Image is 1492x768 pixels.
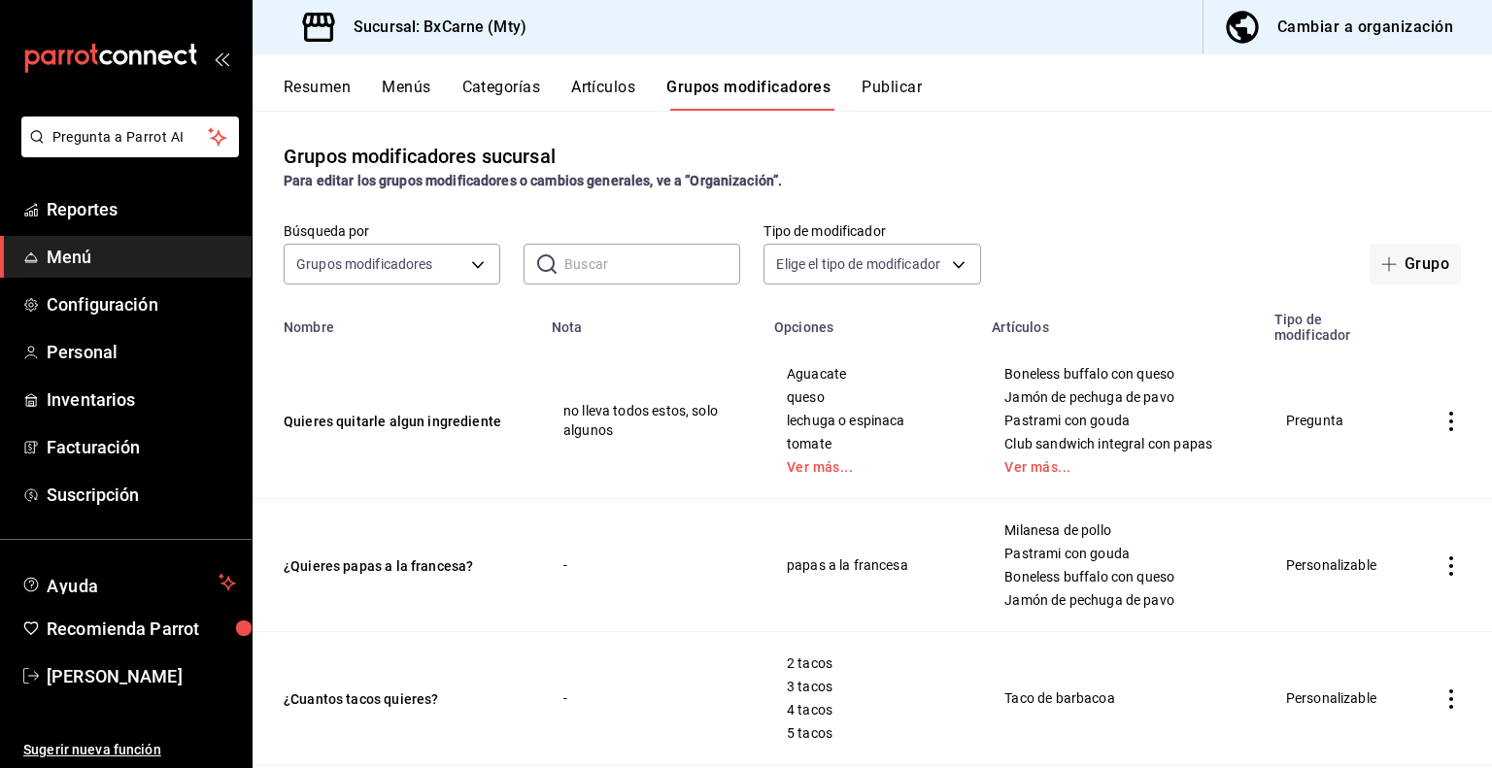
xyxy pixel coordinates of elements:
span: Configuración [47,291,236,317]
label: Tipo de modificador [763,224,980,238]
span: papas a la francesa [787,558,956,572]
td: - [540,632,763,765]
span: Taco de barbacoa [1004,691,1238,705]
span: Elige el tipo de modificador [776,254,940,274]
span: 2 tacos [787,656,956,670]
span: Inventarios [47,386,236,413]
button: Artículos [571,78,635,111]
td: no lleva todos estos, solo algunos [540,343,763,499]
a: Ver más... [1004,460,1238,474]
td: Personalizable [1263,632,1410,765]
button: actions [1441,556,1461,576]
span: Jamón de pechuga de pavo [1004,390,1238,404]
span: Ayuda [47,571,211,594]
button: Grupo [1370,244,1461,284]
div: Cambiar a organización [1277,14,1453,41]
a: Ver más... [787,460,956,474]
span: Reportes [47,196,236,222]
button: Menús [382,78,430,111]
button: actions [1441,412,1461,431]
span: [PERSON_NAME] [47,663,236,689]
span: Boneless buffalo con queso [1004,367,1238,381]
button: Pregunta a Parrot AI [21,117,239,157]
h3: Sucursal: BxCarne (Mty) [338,16,526,39]
span: Pregunta a Parrot AI [52,127,209,148]
span: Club sandwich integral con papas [1004,437,1238,451]
span: tomate [787,437,956,451]
span: lechuga o espinaca [787,414,956,427]
div: Grupos modificadores sucursal [284,142,556,171]
span: 5 tacos [787,726,956,740]
button: actions [1441,689,1461,709]
span: Jamón de pechuga de pavo [1004,593,1238,607]
span: Facturación [47,434,236,460]
span: Aguacate [787,367,956,381]
th: Artículos [980,300,1263,343]
input: Buscar [564,245,740,284]
span: Milanesa de pollo [1004,523,1238,537]
button: open_drawer_menu [214,50,229,66]
span: queso [787,390,956,404]
a: Pregunta a Parrot AI [14,141,239,161]
th: Tipo de modificador [1263,300,1410,343]
span: Boneless buffalo con queso [1004,570,1238,584]
td: Personalizable [1263,499,1410,632]
td: - [540,499,763,632]
button: Publicar [862,78,922,111]
button: Quieres quitarle algun ingrediente [284,412,517,431]
span: Sugerir nueva función [23,740,236,760]
label: Búsqueda por [284,224,500,238]
strong: Para editar los grupos modificadores o cambios generales, ve a “Organización”. [284,173,782,188]
button: Categorías [462,78,541,111]
th: Nota [540,300,763,343]
span: Recomienda Parrot [47,616,236,642]
span: Menú [47,244,236,270]
td: Pregunta [1263,343,1410,499]
button: Grupos modificadores [666,78,831,111]
th: Opciones [763,300,980,343]
span: Suscripción [47,482,236,508]
div: navigation tabs [284,78,1492,111]
button: ¿Quieres papas a la francesa? [284,556,517,576]
button: Resumen [284,78,351,111]
span: Personal [47,339,236,365]
span: 4 tacos [787,703,956,717]
button: ¿Cuantos tacos quieres? [284,689,517,709]
th: Nombre [253,300,540,343]
span: Pastrami con gouda [1004,547,1238,560]
span: Grupos modificadores [296,254,433,274]
span: Pastrami con gouda [1004,414,1238,427]
span: 3 tacos [787,680,956,693]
